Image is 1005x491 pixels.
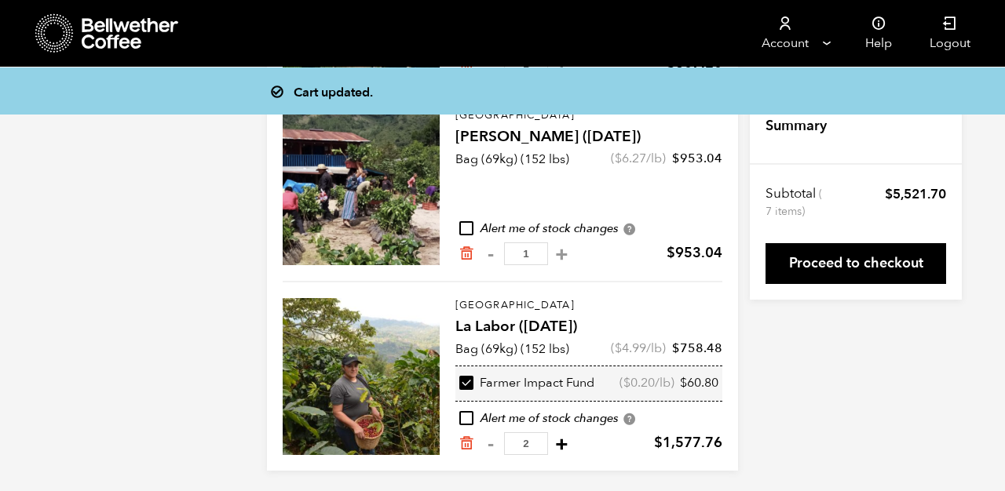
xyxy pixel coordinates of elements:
h4: La Labor ([DATE]) [455,316,722,338]
span: $ [654,433,663,453]
div: Alert me of stock changes [455,220,722,238]
span: $ [615,340,622,357]
bdi: 0.20 [623,374,655,391]
input: Qty [504,242,548,265]
span: $ [672,340,680,357]
bdi: 758.48 [672,340,722,357]
bdi: 60.80 [680,374,718,391]
h4: [PERSON_NAME] ([DATE]) [455,126,722,148]
p: Bag (69kg) (152 lbs) [455,150,569,169]
span: $ [667,243,675,263]
bdi: 5,521.70 [885,185,946,203]
input: Qty [504,432,548,455]
a: Remove from cart [459,435,474,452]
p: [GEOGRAPHIC_DATA] [455,108,722,124]
span: $ [623,374,630,391]
div: Farmer Impact Fund [459,375,594,392]
button: + [552,246,572,262]
div: Cart updated. [278,80,749,102]
p: [GEOGRAPHIC_DATA] [455,298,722,314]
button: - [481,436,500,452]
span: ( /lb) [619,375,674,392]
button: - [481,246,500,262]
bdi: 4.99 [615,340,646,357]
th: Subtotal [766,185,824,220]
span: ( /lb) [611,340,666,357]
div: Alert me of stock changes [455,410,722,427]
span: $ [672,150,680,167]
span: $ [680,374,687,391]
bdi: 6.27 [615,150,646,167]
span: ( /lb) [611,150,666,167]
a: Remove from cart [459,245,474,262]
button: + [552,436,572,452]
span: $ [615,150,622,167]
a: Proceed to checkout [766,243,946,284]
bdi: 953.04 [667,243,722,263]
bdi: 953.04 [672,150,722,167]
h4: Summary [766,116,827,136]
span: $ [885,185,893,203]
p: Bag (69kg) (152 lbs) [455,340,569,358]
bdi: 1,577.76 [654,433,722,453]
